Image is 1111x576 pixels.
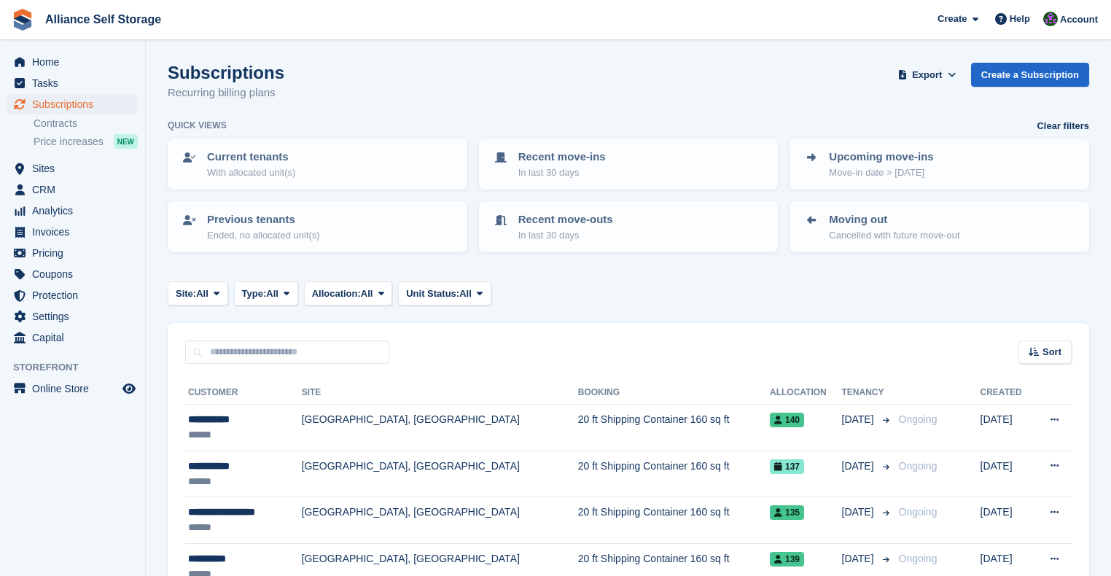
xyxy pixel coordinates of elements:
[480,140,777,188] a: Recent move-ins In last 30 days
[842,412,877,427] span: [DATE]
[578,405,770,451] td: 20 ft Shipping Container 160 sq ft
[7,243,138,263] a: menu
[361,287,373,301] span: All
[829,149,933,166] p: Upcoming move-ins
[7,306,138,327] a: menu
[899,413,937,425] span: Ongoing
[32,306,120,327] span: Settings
[912,68,942,82] span: Export
[7,285,138,305] a: menu
[32,285,120,305] span: Protection
[398,281,491,305] button: Unit Status: All
[266,287,278,301] span: All
[34,117,138,131] a: Contracts
[302,381,578,405] th: Site
[937,12,967,26] span: Create
[32,201,120,221] span: Analytics
[302,451,578,497] td: [GEOGRAPHIC_DATA], [GEOGRAPHIC_DATA]
[312,287,361,301] span: Allocation:
[7,73,138,93] a: menu
[899,460,937,472] span: Ongoing
[234,281,298,305] button: Type: All
[899,506,937,518] span: Ongoing
[32,243,120,263] span: Pricing
[32,179,120,200] span: CRM
[791,203,1088,251] a: Moving out Cancelled with future move-out
[971,63,1089,87] a: Create a Subscription
[32,378,120,399] span: Online Store
[829,228,959,243] p: Cancelled with future move-out
[406,287,459,301] span: Unit Status:
[32,222,120,242] span: Invoices
[1037,119,1089,133] a: Clear filters
[480,203,777,251] a: Recent move-outs In last 30 days
[32,327,120,348] span: Capital
[169,140,466,188] a: Current tenants With allocated unit(s)
[39,7,167,31] a: Alliance Self Storage
[981,405,1033,451] td: [DATE]
[1042,345,1061,359] span: Sort
[842,381,893,405] th: Tenancy
[770,413,804,427] span: 140
[578,497,770,544] td: 20 ft Shipping Container 160 sq ft
[13,360,145,375] span: Storefront
[981,497,1033,544] td: [DATE]
[32,73,120,93] span: Tasks
[32,94,120,114] span: Subscriptions
[842,459,877,474] span: [DATE]
[114,134,138,149] div: NEW
[899,553,937,564] span: Ongoing
[981,381,1033,405] th: Created
[168,281,228,305] button: Site: All
[518,211,613,228] p: Recent move-outs
[120,380,138,397] a: Preview store
[7,222,138,242] a: menu
[302,497,578,544] td: [GEOGRAPHIC_DATA], [GEOGRAPHIC_DATA]
[32,52,120,72] span: Home
[7,201,138,221] a: menu
[32,158,120,179] span: Sites
[829,166,933,180] p: Move-in date > [DATE]
[7,378,138,399] a: menu
[196,287,208,301] span: All
[168,85,284,101] p: Recurring billing plans
[770,381,842,405] th: Allocation
[176,287,196,301] span: Site:
[168,119,227,132] h6: Quick views
[168,63,284,82] h1: Subscriptions
[207,228,320,243] p: Ended, no allocated unit(s)
[302,405,578,451] td: [GEOGRAPHIC_DATA], [GEOGRAPHIC_DATA]
[770,505,804,520] span: 135
[34,133,138,149] a: Price increases NEW
[981,451,1033,497] td: [DATE]
[169,203,466,251] a: Previous tenants Ended, no allocated unit(s)
[7,52,138,72] a: menu
[304,281,393,305] button: Allocation: All
[895,63,959,87] button: Export
[829,211,959,228] p: Moving out
[7,264,138,284] a: menu
[518,228,613,243] p: In last 30 days
[578,381,770,405] th: Booking
[459,287,472,301] span: All
[12,9,34,31] img: stora-icon-8386f47178a22dfd0bd8f6a31ec36ba5ce8667c1dd55bd0f319d3a0aa187defe.svg
[207,166,295,180] p: With allocated unit(s)
[7,327,138,348] a: menu
[7,94,138,114] a: menu
[7,179,138,200] a: menu
[34,135,104,149] span: Price increases
[1010,12,1030,26] span: Help
[578,451,770,497] td: 20 ft Shipping Container 160 sq ft
[770,459,804,474] span: 137
[842,505,877,520] span: [DATE]
[791,140,1088,188] a: Upcoming move-ins Move-in date > [DATE]
[1043,12,1058,26] img: Romilly Norton
[185,381,302,405] th: Customer
[518,149,606,166] p: Recent move-ins
[242,287,267,301] span: Type:
[1060,12,1098,27] span: Account
[842,551,877,567] span: [DATE]
[770,552,804,567] span: 139
[207,149,295,166] p: Current tenants
[32,264,120,284] span: Coupons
